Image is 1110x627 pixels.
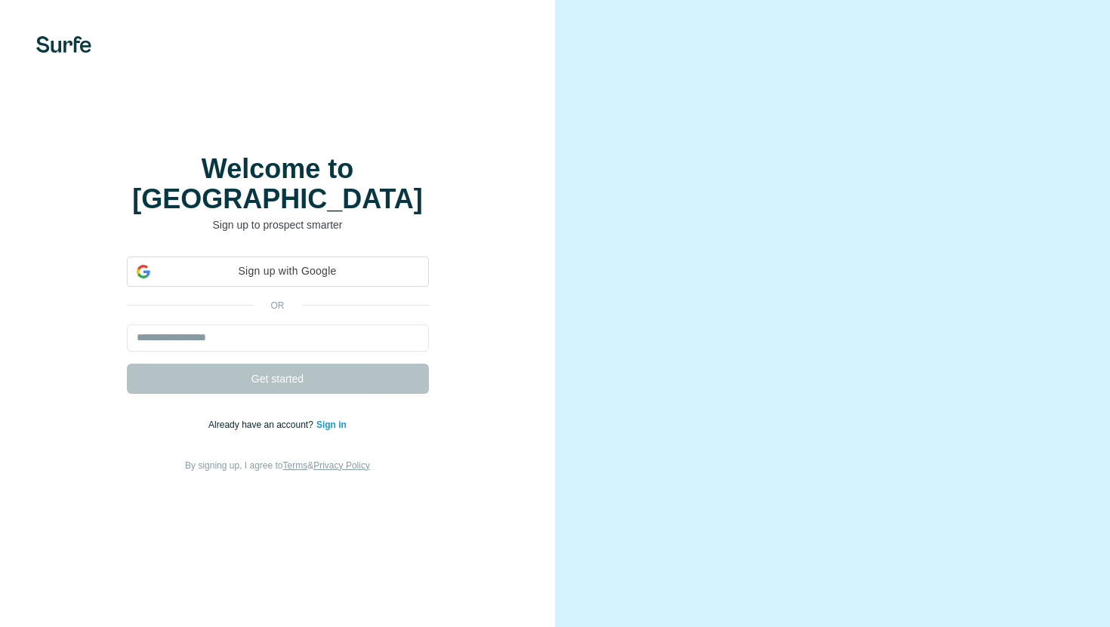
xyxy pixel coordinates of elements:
[127,154,429,214] h1: Welcome to [GEOGRAPHIC_DATA]
[127,217,429,232] p: Sign up to prospect smarter
[208,420,316,430] span: Already have an account?
[156,263,419,279] span: Sign up with Google
[185,460,370,471] span: By signing up, I agree to &
[254,299,302,312] p: or
[127,257,429,287] div: Sign up with Google
[313,460,370,471] a: Privacy Policy
[283,460,308,471] a: Terms
[316,420,347,430] a: Sign in
[36,36,91,53] img: Surfe's logo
